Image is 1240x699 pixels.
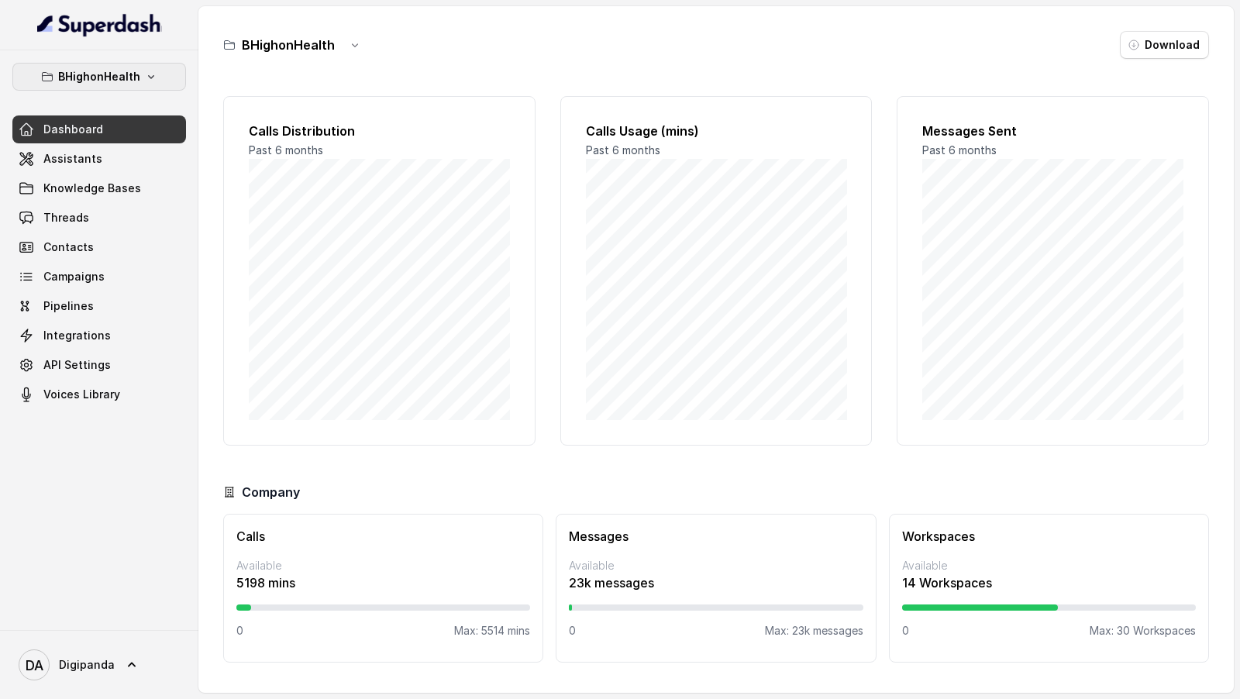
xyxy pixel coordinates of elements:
[902,527,1196,546] h3: Workspaces
[922,122,1183,140] h2: Messages Sent
[249,143,323,157] span: Past 6 months
[765,623,863,639] p: Max: 23k messages
[242,483,300,501] h3: Company
[569,623,576,639] p: 0
[37,12,162,37] img: light.svg
[12,351,186,379] a: API Settings
[236,623,243,639] p: 0
[12,263,186,291] a: Campaigns
[43,269,105,284] span: Campaigns
[454,623,530,639] p: Max: 5514 mins
[922,143,997,157] span: Past 6 months
[58,67,140,86] p: BHighonHealth
[12,233,186,261] a: Contacts
[236,558,530,573] p: Available
[1090,623,1196,639] p: Max: 30 Workspaces
[43,298,94,314] span: Pipelines
[12,322,186,349] a: Integrations
[586,122,847,140] h2: Calls Usage (mins)
[902,623,909,639] p: 0
[43,357,111,373] span: API Settings
[43,151,102,167] span: Assistants
[12,145,186,173] a: Assistants
[26,657,43,673] text: DA
[12,204,186,232] a: Threads
[12,63,186,91] button: BHighonHealth
[1120,31,1209,59] button: Download
[43,210,89,226] span: Threads
[43,387,120,402] span: Voices Library
[12,643,186,687] a: Digipanda
[569,527,863,546] h3: Messages
[12,174,186,202] a: Knowledge Bases
[59,657,115,673] span: Digipanda
[12,380,186,408] a: Voices Library
[236,573,530,592] p: 5198 mins
[569,573,863,592] p: 23k messages
[43,181,141,196] span: Knowledge Bases
[236,527,530,546] h3: Calls
[242,36,335,54] h3: BHighonHealth
[43,122,103,137] span: Dashboard
[902,573,1196,592] p: 14 Workspaces
[43,328,111,343] span: Integrations
[12,115,186,143] a: Dashboard
[586,143,660,157] span: Past 6 months
[249,122,510,140] h2: Calls Distribution
[12,292,186,320] a: Pipelines
[569,558,863,573] p: Available
[902,558,1196,573] p: Available
[43,239,94,255] span: Contacts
